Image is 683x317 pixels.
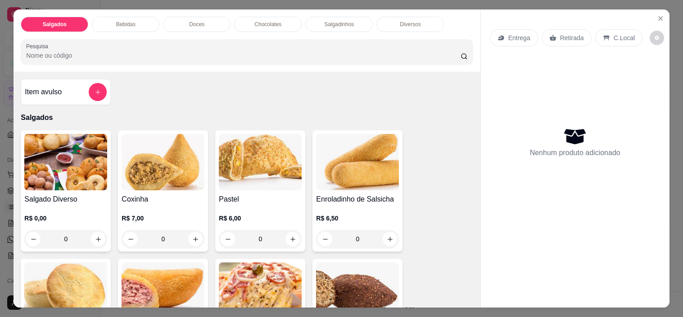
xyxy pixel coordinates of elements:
p: C.Local [614,33,635,42]
img: product-image [122,134,204,190]
p: Diversos [400,21,421,28]
p: Retirada [560,33,584,42]
h4: Item avulso [25,87,62,97]
p: Nenhum produto adicionado [530,147,620,158]
button: Close [653,11,668,26]
p: Salgados [21,112,473,123]
h4: Enroladinho de Salsicha [316,194,399,205]
button: increase-product-quantity [383,232,397,246]
h4: Pastel [219,194,302,205]
label: Pesquisa [26,42,51,50]
p: R$ 6,50 [316,214,399,223]
h4: Coxinha [122,194,204,205]
button: add-separate-item [89,83,107,101]
img: product-image [219,134,302,190]
p: Entrega [508,33,530,42]
input: Pesquisa [26,51,461,60]
p: R$ 0,00 [24,214,107,223]
p: Bebidas [116,21,136,28]
p: R$ 6,00 [219,214,302,223]
p: Salgados [43,21,67,28]
p: Salgadinhos [324,21,354,28]
img: product-image [316,134,399,190]
p: R$ 7,00 [122,214,204,223]
h4: Salgado Diverso [24,194,107,205]
button: decrease-product-quantity [318,232,332,246]
p: Doces [189,21,204,28]
img: product-image [24,134,107,190]
button: decrease-product-quantity [650,31,664,45]
p: Chocolates [254,21,281,28]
